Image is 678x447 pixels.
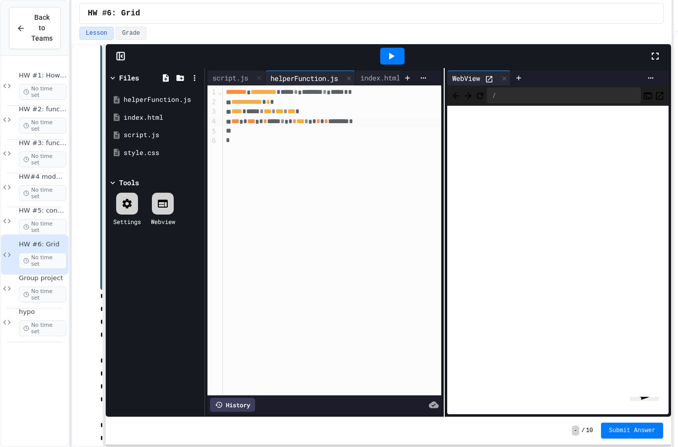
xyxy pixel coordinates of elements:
div: script.js [207,73,253,83]
span: Back [451,89,461,101]
span: / [581,427,585,435]
div: helperFunction.js [266,71,355,85]
div: WebView [447,71,511,85]
div: helperFunction.js [124,95,201,105]
div: 5 [207,127,217,136]
div: 6 [207,136,217,146]
button: Console [643,89,653,101]
span: Group project [19,274,67,283]
div: index.html [124,113,201,123]
div: 2 [207,97,217,107]
button: Grade [116,27,146,40]
span: hypo [19,308,67,316]
span: HW #6: Grid [88,7,140,19]
div: index.html [355,71,417,85]
button: Lesson [79,27,114,40]
span: No time set [19,185,67,201]
span: No time set [19,219,67,235]
button: Open in new tab [655,89,665,101]
div: / [487,87,641,103]
span: No time set [19,118,67,134]
div: Files [119,73,139,83]
span: HW #2: functions [19,105,67,114]
div: script.js [124,130,201,140]
div: 3 [207,107,217,117]
div: WebView [447,73,485,83]
div: 1 [207,87,217,97]
span: HW#4 modules and quadratic equation [19,173,67,181]
span: No time set [19,151,67,167]
span: No time set [19,287,67,302]
span: No time set [19,320,67,336]
div: Settings [113,217,141,226]
span: Forward [463,89,473,101]
span: HW #1: How are you feeling? [19,72,67,80]
button: Back to Teams [9,7,61,49]
span: No time set [19,84,67,100]
iframe: chat widget [626,397,670,439]
div: script.js [207,71,266,85]
span: HW #3: functions with return [19,139,67,148]
div: index.html [355,73,405,83]
span: Submit Answer [609,427,656,435]
span: No time set [19,253,67,269]
div: Tools [119,177,139,188]
span: 10 [586,427,593,435]
span: Back to Teams [31,12,53,44]
span: HW #6: Grid [19,240,67,249]
div: style.css [124,148,201,158]
span: Fold line [217,88,222,96]
button: Refresh [475,89,485,101]
div: History [210,398,255,412]
div: helperFunction.js [266,73,343,83]
span: HW #5: conditionals [19,207,67,215]
div: 4 [207,117,217,127]
span: - [572,426,579,436]
button: Submit Answer [601,423,664,439]
iframe: Web Preview [447,106,669,415]
div: Webview [151,217,175,226]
